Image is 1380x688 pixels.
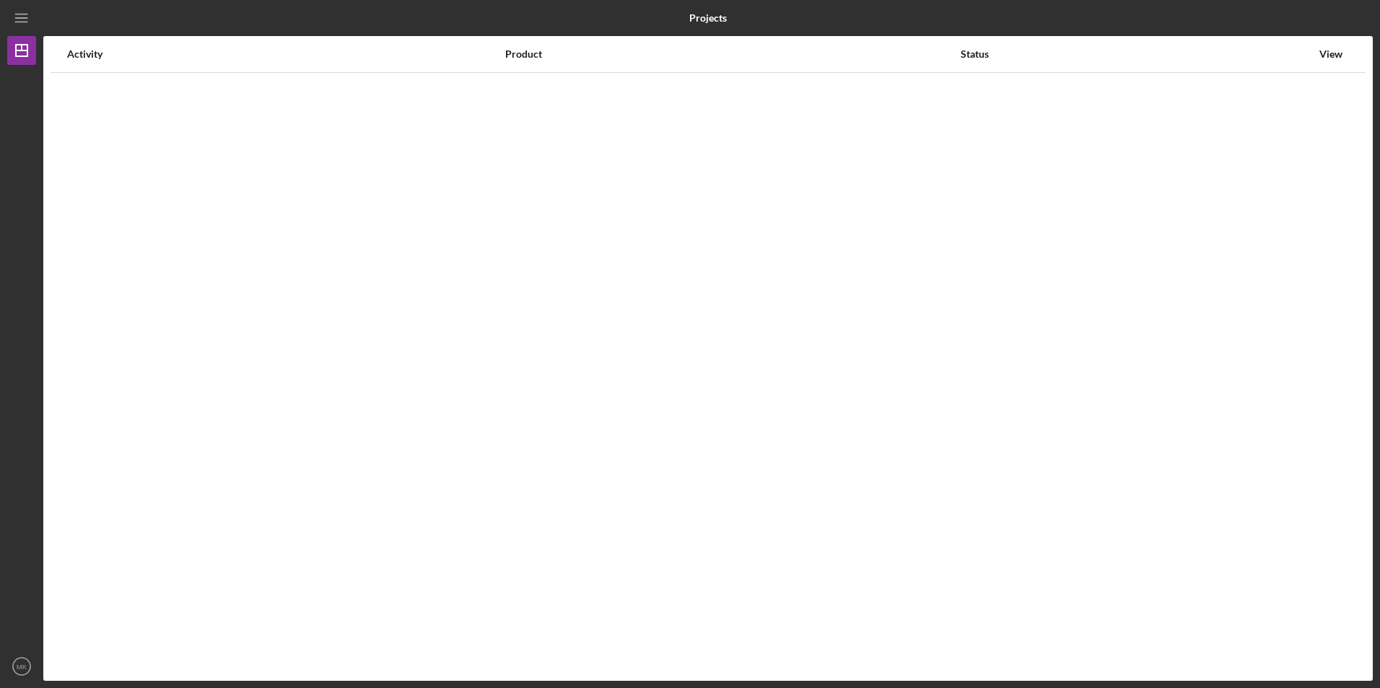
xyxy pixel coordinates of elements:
[505,48,959,60] div: Product
[17,663,27,671] text: MK
[961,48,1311,60] div: Status
[1313,48,1349,60] div: View
[67,48,504,60] div: Activity
[689,12,727,24] b: Projects
[7,652,36,681] button: MK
